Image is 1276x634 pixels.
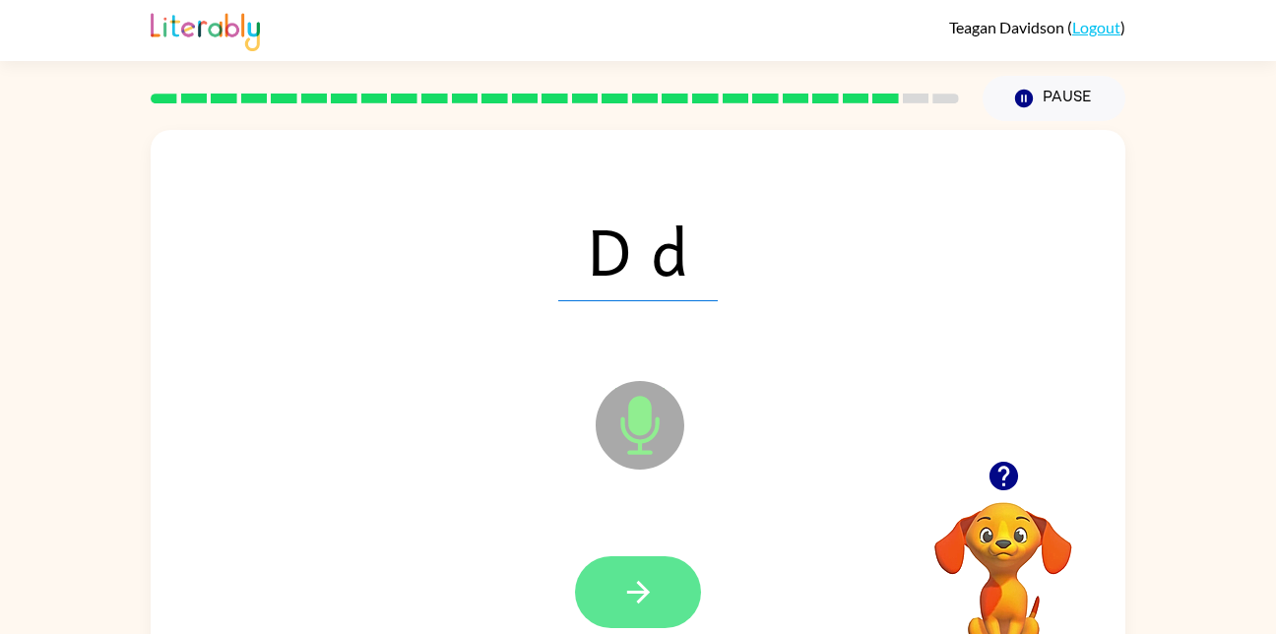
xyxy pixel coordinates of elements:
[949,18,1067,36] span: Teagan Davidson
[151,8,260,51] img: Literably
[949,18,1125,36] div: ( )
[1072,18,1120,36] a: Logout
[558,199,718,301] span: D d
[983,76,1125,121] button: Pause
